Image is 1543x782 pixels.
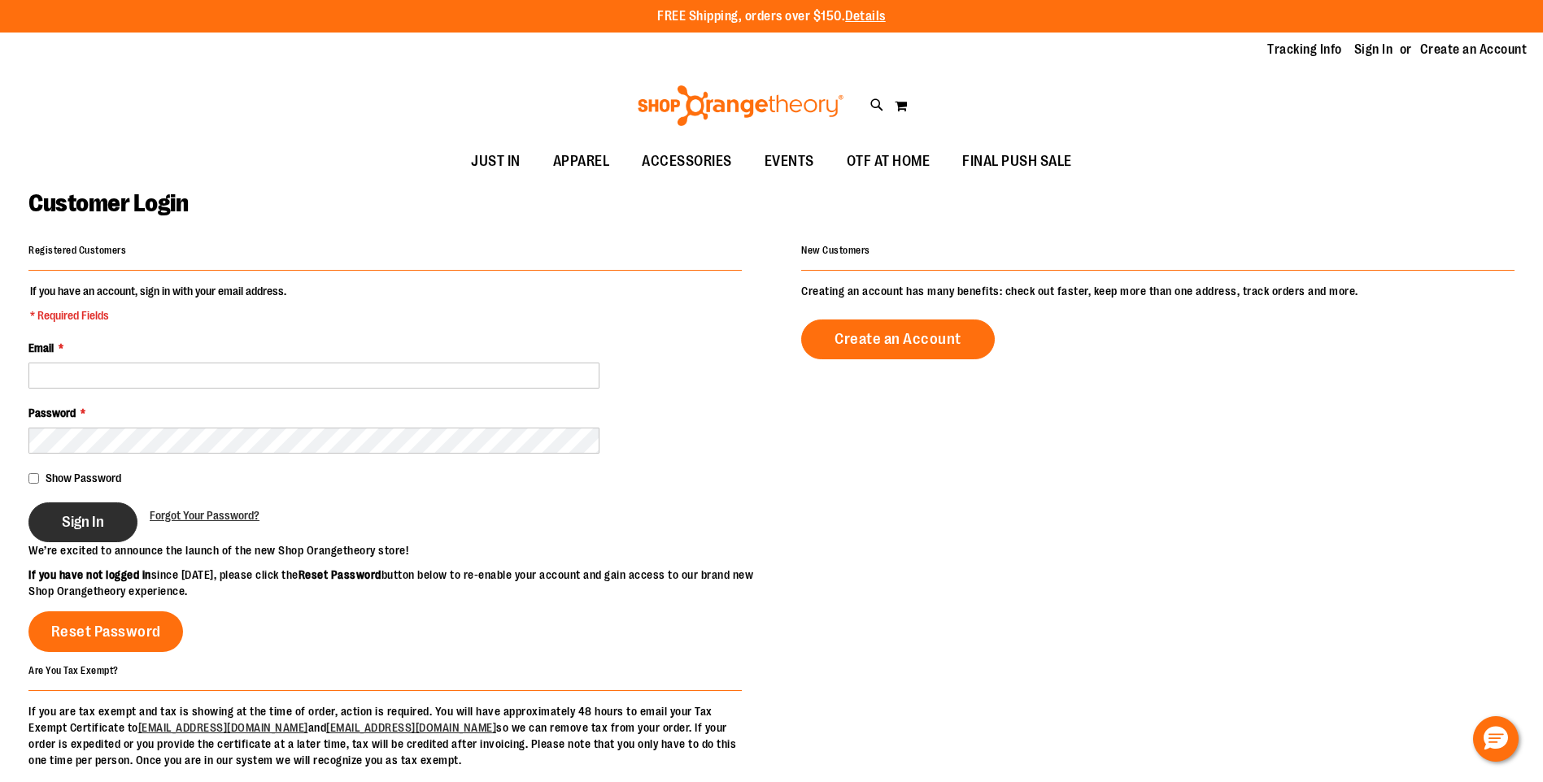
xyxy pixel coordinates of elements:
[1473,716,1519,762] button: Hello, have a question? Let’s chat.
[835,330,961,348] span: Create an Account
[46,471,121,484] span: Show Password
[28,567,772,599] p: since [DATE], please click the button below to re-enable your account and gain access to our bran...
[537,143,626,180] a: APPAREL
[946,143,1088,180] a: FINAL PUSH SALE
[28,611,183,652] a: Reset Password
[471,143,521,180] span: JUST IN
[657,7,886,26] p: FREE Shipping, orders over $150.
[28,341,54,354] span: Email
[28,283,288,324] legend: If you have an account, sign in with your email address.
[28,406,76,419] span: Password
[635,85,846,126] img: Shop Orangetheory
[845,9,886,24] a: Details
[138,721,308,734] a: [EMAIL_ADDRESS][DOMAIN_NAME]
[326,721,496,734] a: [EMAIL_ADDRESS][DOMAIN_NAME]
[28,502,137,542] button: Sign In
[801,283,1515,299] p: Creating an account has many benefits: check out faster, keep more than one address, track orders...
[1420,41,1528,59] a: Create an Account
[28,245,126,256] strong: Registered Customers
[765,143,814,180] span: EVENTS
[962,143,1072,180] span: FINAL PUSH SALE
[801,245,870,256] strong: New Customers
[553,143,610,180] span: APPAREL
[150,509,259,522] span: Forgot Your Password?
[28,189,188,217] span: Customer Login
[28,664,119,676] strong: Are You Tax Exempt?
[51,623,161,641] span: Reset Password
[830,143,947,180] a: OTF AT HOME
[1267,41,1342,59] a: Tracking Info
[30,307,286,324] span: * Required Fields
[748,143,830,180] a: EVENTS
[1354,41,1393,59] a: Sign In
[299,568,381,581] strong: Reset Password
[28,568,151,581] strong: If you have not logged in
[28,542,772,558] p: We’re excited to announce the launch of the new Shop Orangetheory store!
[455,143,537,180] a: JUST IN
[625,143,748,180] a: ACCESSORIES
[801,319,995,359] a: Create an Account
[28,703,742,768] p: If you are tax exempt and tax is showing at the time of order, action is required. You will have ...
[62,513,104,531] span: Sign In
[150,507,259,524] a: Forgot Your Password?
[847,143,931,180] span: OTF AT HOME
[642,143,732,180] span: ACCESSORIES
